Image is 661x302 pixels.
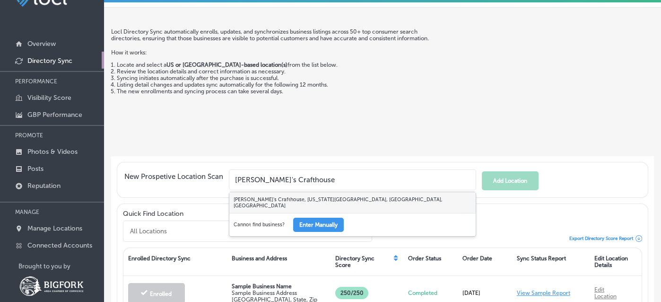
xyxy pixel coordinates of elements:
p: Cannot find business? [234,222,285,228]
input: Enter your business location [229,169,476,190]
p: Sample Business Address [232,290,326,296]
a: Edit Location [594,286,617,300]
p: GBP Performance [27,111,82,119]
div: Order Date [458,248,512,275]
button: Enter Manually [293,218,344,232]
p: Completed [408,290,453,296]
div: Enrolled Directory Sync [123,248,227,275]
li: Listing detail changes and updates sync automatically for the following 12 months. [117,81,434,88]
p: Sample Business Name [232,283,326,290]
iframe: Locl: Directory Sync Overview [439,28,654,149]
p: Locl Directory Sync automatically enrolls, updates, and synchronizes business listings across 50+... [111,28,434,42]
button: Add Location [482,171,539,190]
p: Brought to you by [18,263,104,270]
div: Edit Location Details [590,248,642,275]
strong: US or [GEOGRAPHIC_DATA]-based location(s) [166,62,287,68]
p: Directory Sync [27,57,72,65]
p: How it works: [111,42,434,56]
p: Reputation [27,182,61,190]
div: Business and Address [227,248,330,275]
p: Connected Accounts [27,241,92,249]
p: Visibility Score [27,94,71,102]
li: Locate and select a from the list below. [117,62,434,68]
li: Review the location details and correct information as necessary. [117,68,434,75]
p: Posts [27,165,43,173]
div: Sync Status Report [512,248,590,275]
input: All Locations [129,227,350,235]
div: Directory Sync Score [330,248,403,275]
p: Overview [27,40,56,48]
div: Order Status [403,248,458,275]
span: New Prospetive Location Scan [124,172,223,190]
p: Manage Locations [27,224,82,232]
p: 250/250 [335,287,368,299]
img: Bigfork Chamber of Commerce Montana [18,275,85,296]
p: Photos & Videos [27,148,78,156]
div: [PERSON_NAME]'s Crafthouse, [US_STATE][GEOGRAPHIC_DATA], [GEOGRAPHIC_DATA], [GEOGRAPHIC_DATA] [229,192,476,213]
span: Export Directory Score Report [569,236,633,241]
label: Quick Find Location [123,210,183,218]
a: View Sample Report [517,290,570,296]
li: The new enrollments and syncing process can take several days. [117,88,434,95]
li: Syncing initiates automatically after the purchase is successful. [117,75,434,81]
